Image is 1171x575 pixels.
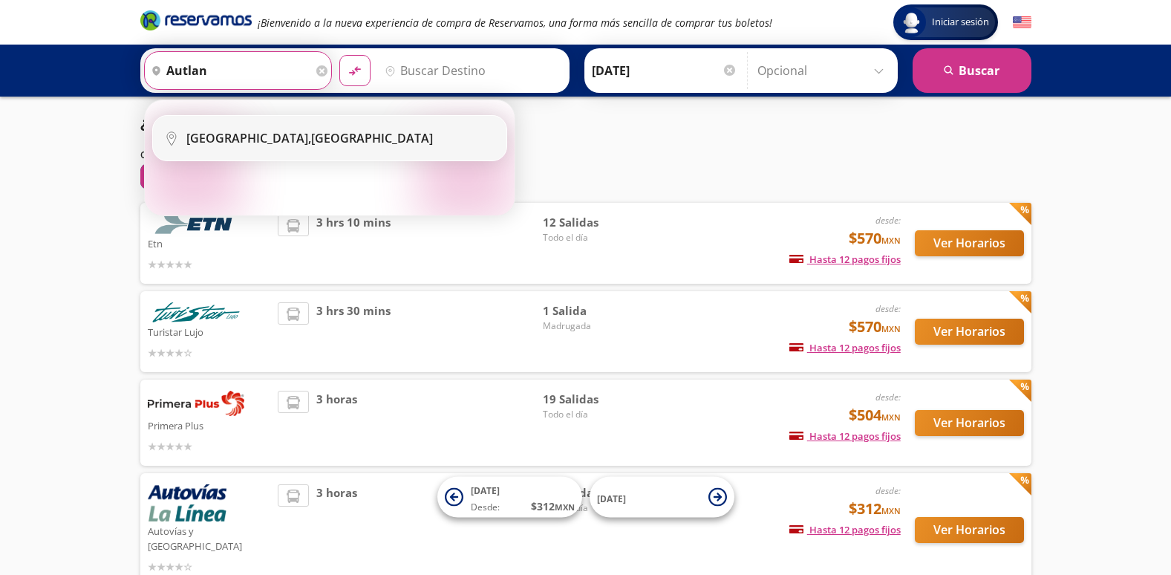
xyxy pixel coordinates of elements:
[140,149,192,162] p: Ordenar por
[543,408,647,421] span: Todo el día
[1013,13,1031,32] button: English
[590,477,734,518] button: [DATE]
[316,391,357,455] span: 3 horas
[555,501,575,513] small: MXN
[926,15,995,30] span: Iniciar sesión
[186,130,433,146] div: [GEOGRAPHIC_DATA]
[875,214,901,227] em: desde:
[543,302,647,319] span: 1 Salida
[437,477,582,518] button: [DATE]Desde:$312MXN
[543,391,647,408] span: 19 Salidas
[915,517,1024,543] button: Ver Horarios
[875,302,901,315] em: desde:
[543,319,647,333] span: Madrugada
[148,522,271,553] p: Autovías y [GEOGRAPHIC_DATA]
[789,253,901,266] span: Hasta 12 pagos fijos
[543,214,647,231] span: 12 Salidas
[471,501,500,514] span: Desde:
[140,9,252,31] i: Brand Logo
[849,404,901,426] span: $504
[849,498,901,520] span: $312
[316,214,391,273] span: 3 hrs 10 mins
[148,416,271,434] p: Primera Plus
[915,319,1024,345] button: Ver Horarios
[881,323,901,334] small: MXN
[316,302,391,361] span: 3 hrs 30 mins
[597,492,626,504] span: [DATE]
[875,391,901,403] em: desde:
[379,52,561,89] input: Buscar Destino
[915,230,1024,256] button: Ver Horarios
[849,227,901,250] span: $570
[148,391,244,416] img: Primera Plus
[592,52,737,89] input: Elegir Fecha
[148,214,244,234] img: Etn
[140,9,252,36] a: Brand Logo
[148,234,271,252] p: Etn
[913,48,1031,93] button: Buscar
[789,523,901,536] span: Hasta 12 pagos fijos
[881,412,901,423] small: MXN
[471,484,500,497] span: [DATE]
[148,484,226,522] img: Autovías y La Línea
[789,341,901,354] span: Hasta 12 pagos fijos
[140,163,209,189] button: 0Filtros
[148,302,244,322] img: Turistar Lujo
[875,484,901,497] em: desde:
[148,322,271,340] p: Turistar Lujo
[145,52,313,89] input: Buscar Origen
[881,235,901,246] small: MXN
[543,231,647,244] span: Todo el día
[849,316,901,338] span: $570
[531,498,575,514] span: $ 312
[316,484,357,575] span: 3 horas
[140,111,350,134] p: ¿Con qué línea quieres salir?
[757,52,890,89] input: Opcional
[258,16,772,30] em: ¡Bienvenido a la nueva experiencia de compra de Reservamos, una forma más sencilla de comprar tus...
[915,410,1024,436] button: Ver Horarios
[881,505,901,516] small: MXN
[789,429,901,443] span: Hasta 12 pagos fijos
[186,130,311,146] b: [GEOGRAPHIC_DATA],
